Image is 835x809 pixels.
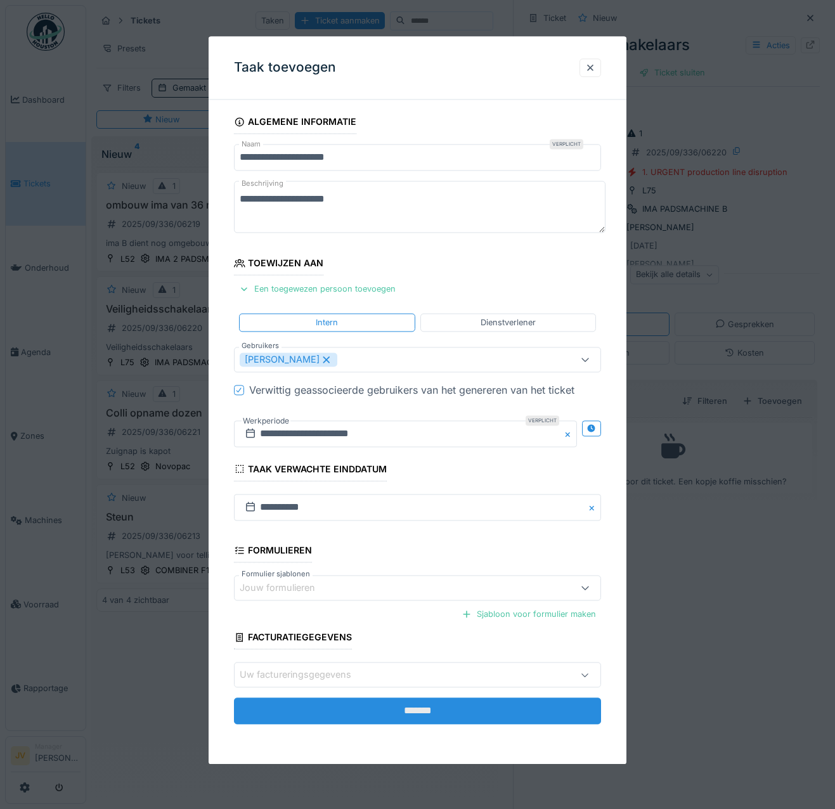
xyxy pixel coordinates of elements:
[239,176,286,192] label: Beschrijving
[234,112,356,134] div: Algemene informatie
[234,460,387,481] div: Taak verwachte einddatum
[239,139,263,150] label: Naam
[239,340,282,351] label: Gebruikers
[563,420,577,447] button: Close
[234,628,352,650] div: Facturatiegegevens
[550,139,583,150] div: Verplicht
[249,382,574,398] div: Verwittig geassocieerde gebruikers van het genereren van het ticket
[526,415,559,425] div: Verplicht
[234,60,336,75] h3: Taak toevoegen
[242,414,290,428] label: Werkperiode
[481,316,536,328] div: Dienstverlener
[240,581,333,595] div: Jouw formulieren
[240,353,337,366] div: [PERSON_NAME]
[240,668,369,682] div: Uw factureringsgegevens
[316,316,338,328] div: Intern
[234,541,312,562] div: Formulieren
[234,281,401,298] div: Een toegewezen persoon toevoegen
[234,254,323,276] div: Toewijzen aan
[456,605,601,623] div: Sjabloon voor formulier maken
[239,569,313,579] label: Formulier sjablonen
[587,494,601,521] button: Close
